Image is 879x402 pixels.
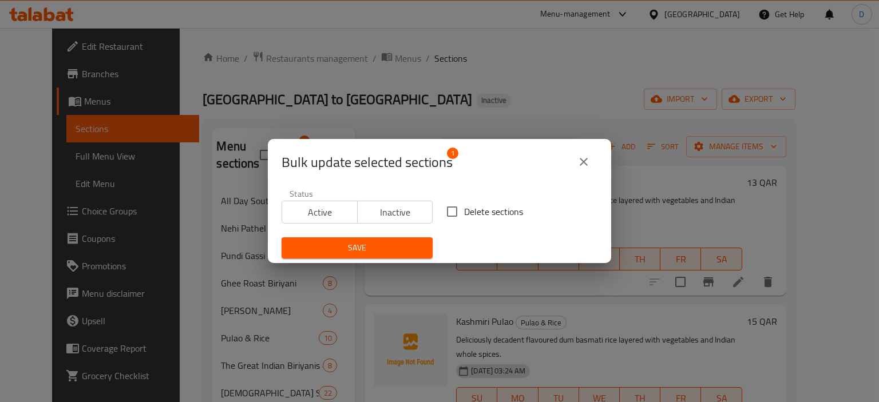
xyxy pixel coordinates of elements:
button: Active [282,201,358,224]
span: Delete sections [464,205,523,218]
button: Save [282,237,433,258]
span: 1 [447,148,458,159]
span: Save [291,241,423,255]
button: Inactive [357,201,433,224]
span: Inactive [362,204,429,221]
span: Selected section count [282,153,453,172]
button: close [570,148,597,176]
span: Active [287,204,353,221]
